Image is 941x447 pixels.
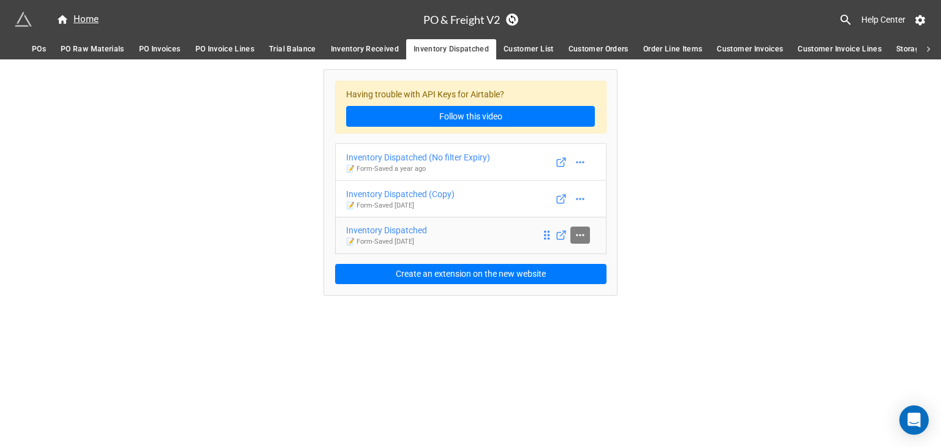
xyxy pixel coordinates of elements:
a: Follow this video [346,106,595,127]
img: miniextensions-icon.73ae0678.png [15,11,32,28]
span: PO Invoices [139,43,181,56]
div: scrollable auto tabs example [25,39,916,59]
div: Inventory Dispatched (Copy) [346,187,455,201]
span: Customer Invoice Lines [798,43,882,56]
p: 📝 Form - Saved [DATE] [346,201,455,211]
a: Inventory Dispatched📝 Form-Saved [DATE] [335,217,607,254]
span: Order Line Items [643,43,703,56]
span: PO Raw Materials [61,43,124,56]
a: Inventory Dispatched (No filter Expiry)📝 Form-Saved a year ago [335,143,607,181]
a: Sync Base Structure [506,13,518,26]
a: Help Center [853,9,914,31]
a: Inventory Dispatched (Copy)📝 Form-Saved [DATE] [335,180,607,217]
span: POs [32,43,46,56]
div: Open Intercom Messenger [899,405,929,435]
p: 📝 Form - Saved [DATE] [346,237,427,247]
a: Home [49,12,106,27]
span: Trial Balance [269,43,316,56]
h3: PO & Freight V2 [423,14,500,25]
div: Home [56,12,99,27]
p: 📝 Form - Saved a year ago [346,164,490,174]
span: Inventory Received [331,43,399,56]
span: PO Invoice Lines [195,43,255,56]
span: Customer Invoices [717,43,783,56]
span: Customer Orders [569,43,629,56]
button: Create an extension on the new website [335,264,607,285]
div: Inventory Dispatched [346,223,427,237]
span: Inventory Dispatched [414,43,489,56]
span: Customer List [504,43,554,56]
div: Having trouble with API Keys for Airtable? [335,81,607,134]
div: Inventory Dispatched (No filter Expiry) [346,151,490,164]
